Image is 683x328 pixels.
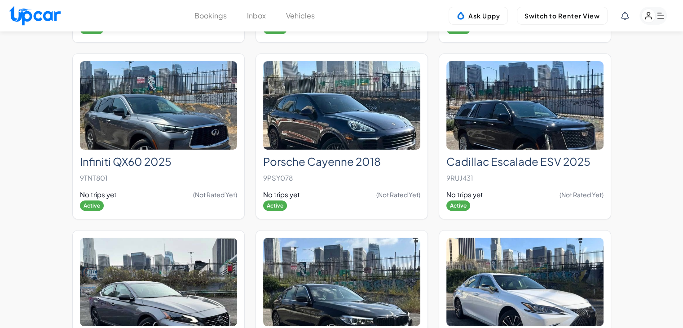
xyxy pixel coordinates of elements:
[80,155,237,168] h2: Infiniti QX60 2025
[263,200,287,211] span: Active
[80,238,237,326] img: Nissan Altima 2023
[621,12,629,20] div: View Notifications
[80,61,237,150] img: Infiniti QX60 2025
[194,10,227,21] button: Bookings
[263,61,420,150] img: Porsche Cayenne 2018
[80,200,104,211] span: Active
[80,172,237,184] p: 9TNT801
[446,155,604,168] h2: Cadillac Escalade ESV 2025
[446,190,483,200] span: No trips yet
[456,11,465,20] img: Uppy
[446,61,604,150] img: Cadillac Escalade ESV 2025
[560,190,604,199] span: (Not Rated Yet)
[9,6,61,25] img: Upcar Logo
[247,10,266,21] button: Inbox
[80,190,117,200] span: No trips yet
[263,190,300,200] span: No trips yet
[286,10,315,21] button: Vehicles
[446,172,604,184] p: 9RUJ431
[446,200,470,211] span: Active
[449,7,508,25] button: Ask Uppy
[193,190,237,199] span: (Not Rated Yet)
[263,238,420,326] img: BMW 530i 2020
[263,155,420,168] h2: Porsche Cayenne 2018
[376,190,420,199] span: (Not Rated Yet)
[517,7,608,25] button: Switch to Renter View
[446,238,604,326] img: Lexus ES 2025
[263,172,420,184] p: 9PSY078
